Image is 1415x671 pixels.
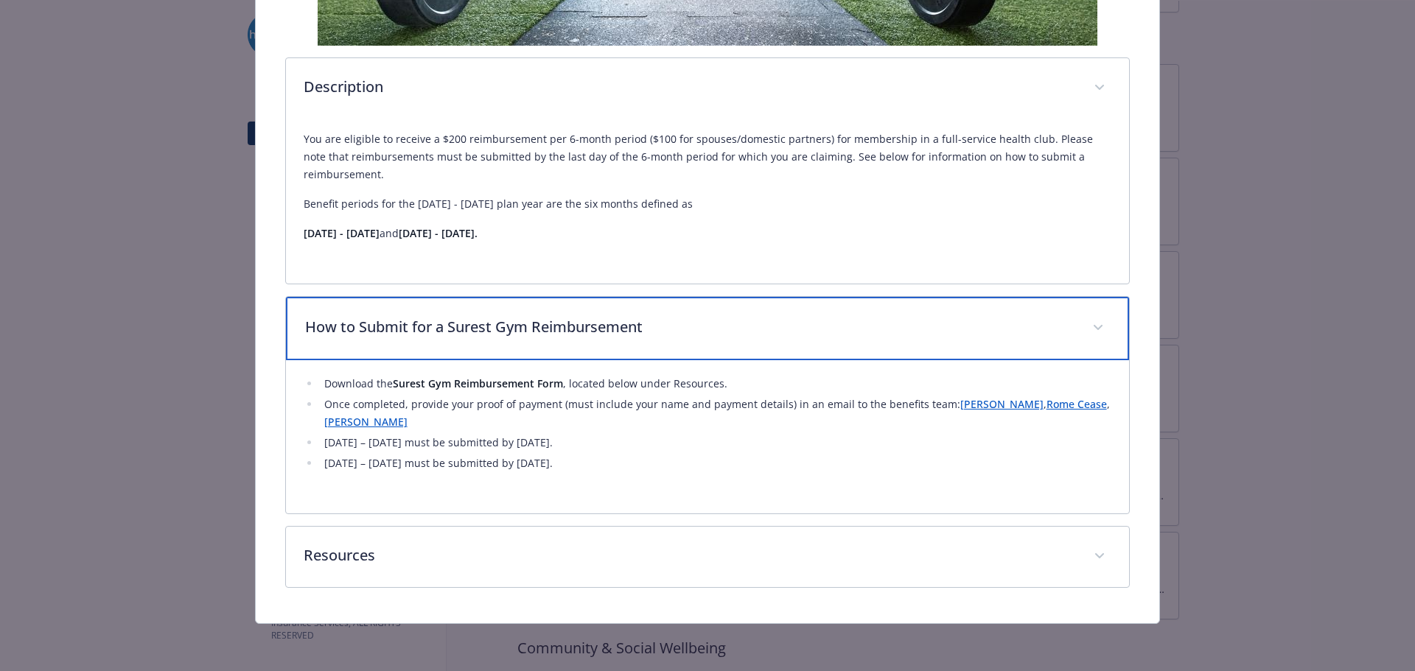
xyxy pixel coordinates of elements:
[304,544,1077,566] p: Resources
[304,225,1112,242] p: and
[286,58,1130,119] div: Description
[320,375,1112,393] li: Download the , located below under Resources.
[286,360,1130,513] div: How to Submit for a Surest Gym Reimbursement
[304,195,1112,213] p: Benefit periods for the [DATE] - [DATE] plan year are the six months defined as
[286,527,1130,587] div: Resources
[304,76,1077,98] p: Description
[286,119,1130,284] div: Description
[304,226,380,240] strong: [DATE] - [DATE]
[324,415,408,429] a: [PERSON_NAME]
[304,130,1112,183] p: You are eligible to receive a $200 reimbursement per 6-month period ($100 for spouses/domestic pa...
[393,376,563,390] strong: Surest Gym Reimbursement Form
[305,316,1075,338] p: How to Submit for a Surest Gym Reimbursement
[399,226,478,240] strong: [DATE] - [DATE].
[320,434,1112,452] li: [DATE] – [DATE] must be submitted by [DATE].
[960,397,1044,411] a: [PERSON_NAME]
[1047,397,1107,411] a: Rome Cease
[320,396,1112,431] li: Once completed, provide your proof of payment (must include your name and payment details) in an ...
[286,297,1130,360] div: How to Submit for a Surest Gym Reimbursement
[320,454,1112,472] li: [DATE] – [DATE] must be submitted by [DATE].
